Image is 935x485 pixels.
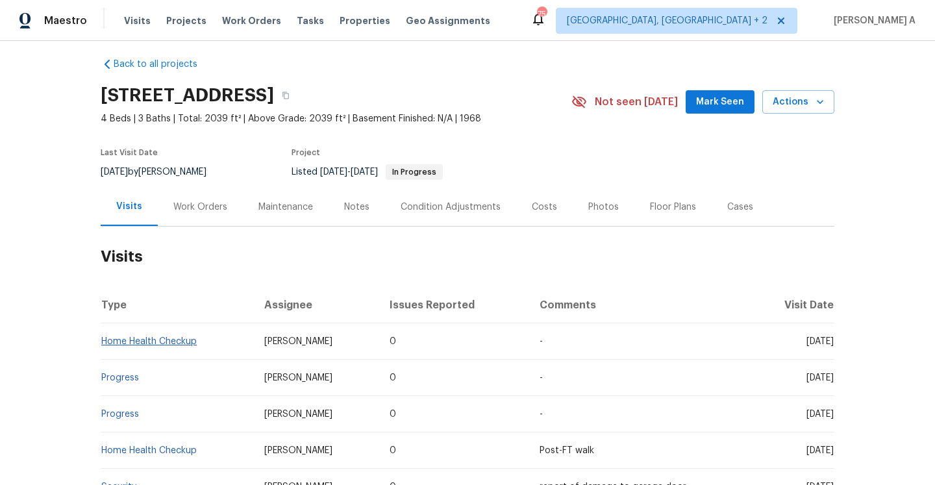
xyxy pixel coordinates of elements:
[101,227,834,287] h2: Visits
[773,94,824,110] span: Actions
[567,14,767,27] span: [GEOGRAPHIC_DATA], [GEOGRAPHIC_DATA] + 2
[292,168,443,177] span: Listed
[351,168,378,177] span: [DATE]
[762,90,834,114] button: Actions
[258,201,313,214] div: Maintenance
[540,410,543,419] span: -
[540,337,543,346] span: -
[292,149,320,156] span: Project
[264,410,332,419] span: [PERSON_NAME]
[390,337,396,346] span: 0
[264,337,332,346] span: [PERSON_NAME]
[540,446,594,455] span: Post-FT walk
[532,201,557,214] div: Costs
[264,446,332,455] span: [PERSON_NAME]
[101,58,225,71] a: Back to all projects
[124,14,151,27] span: Visits
[401,201,501,214] div: Condition Adjustments
[44,14,87,27] span: Maestro
[116,200,142,213] div: Visits
[101,446,197,455] a: Home Health Checkup
[379,287,529,323] th: Issues Reported
[222,14,281,27] span: Work Orders
[537,8,546,21] div: 75
[686,90,754,114] button: Mark Seen
[540,373,543,382] span: -
[101,89,274,102] h2: [STREET_ADDRESS]
[101,287,254,323] th: Type
[101,410,139,419] a: Progress
[390,446,396,455] span: 0
[101,337,197,346] a: Home Health Checkup
[749,287,834,323] th: Visit Date
[254,287,380,323] th: Assignee
[387,168,442,176] span: In Progress
[806,410,834,419] span: [DATE]
[650,201,696,214] div: Floor Plans
[529,287,749,323] th: Comments
[595,95,678,108] span: Not seen [DATE]
[806,446,834,455] span: [DATE]
[101,149,158,156] span: Last Visit Date
[727,201,753,214] div: Cases
[829,14,916,27] span: [PERSON_NAME] A
[297,16,324,25] span: Tasks
[340,14,390,27] span: Properties
[390,373,396,382] span: 0
[101,164,222,180] div: by [PERSON_NAME]
[696,94,744,110] span: Mark Seen
[274,84,297,107] button: Copy Address
[320,168,347,177] span: [DATE]
[806,337,834,346] span: [DATE]
[166,14,206,27] span: Projects
[101,168,128,177] span: [DATE]
[806,373,834,382] span: [DATE]
[390,410,396,419] span: 0
[264,373,332,382] span: [PERSON_NAME]
[344,201,369,214] div: Notes
[320,168,378,177] span: -
[406,14,490,27] span: Geo Assignments
[588,201,619,214] div: Photos
[173,201,227,214] div: Work Orders
[101,112,571,125] span: 4 Beds | 3 Baths | Total: 2039 ft² | Above Grade: 2039 ft² | Basement Finished: N/A | 1968
[101,373,139,382] a: Progress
